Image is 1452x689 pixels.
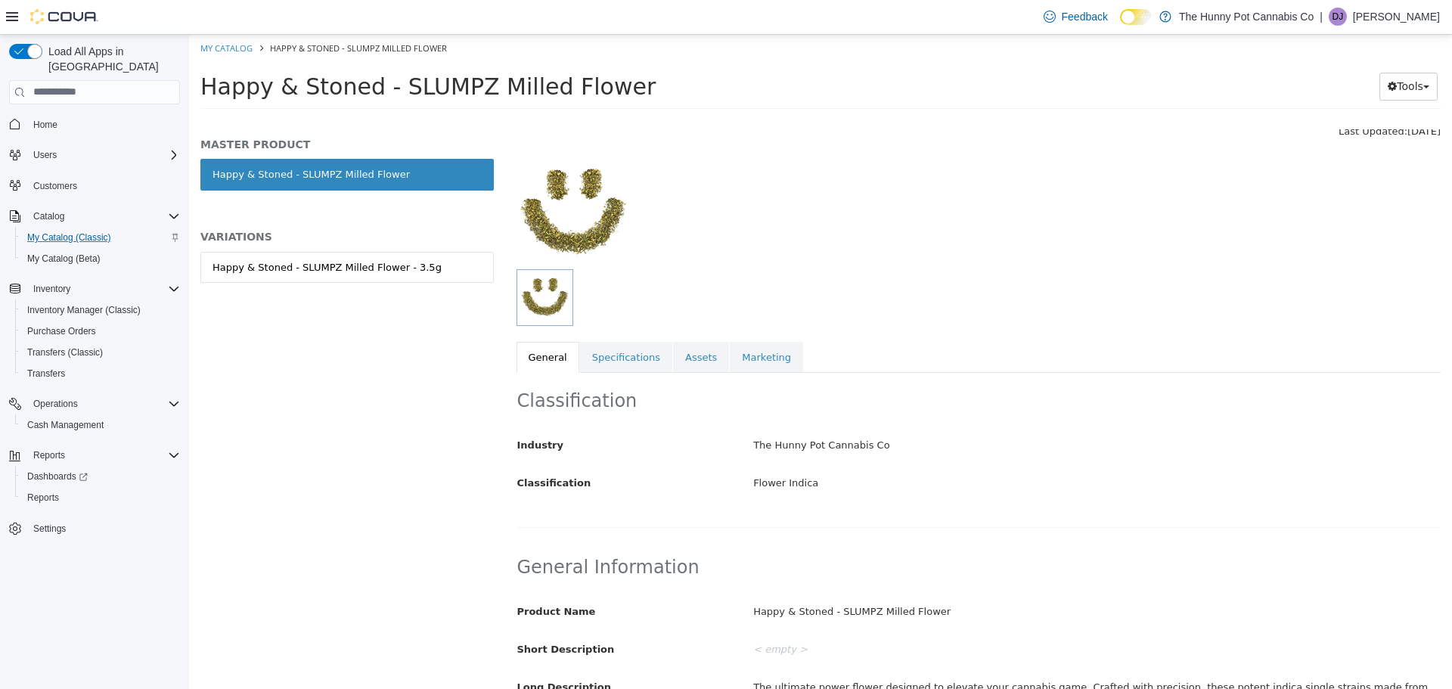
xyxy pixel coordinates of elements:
p: The Hunny Pot Cannabis Co [1179,8,1314,26]
span: Operations [27,395,180,413]
span: Reports [33,449,65,461]
button: Reports [27,446,71,464]
nav: Complex example [9,107,180,579]
span: Inventory [27,280,180,298]
span: Happy & Stoned - SLUMPZ Milled Flower [81,8,258,19]
span: Catalog [33,210,64,222]
button: Tools [1190,38,1249,66]
a: My Catalog (Classic) [21,228,117,247]
a: General [327,307,390,339]
p: [PERSON_NAME] [1353,8,1440,26]
span: Cash Management [27,419,104,431]
h2: Classification [328,355,1252,378]
span: Transfers [27,368,65,380]
div: Flower Indica [553,436,1262,462]
div: Dave Johnston [1329,8,1347,26]
span: Purchase Orders [27,325,96,337]
button: Users [27,146,63,164]
button: Cash Management [15,414,186,436]
span: My Catalog (Beta) [21,250,180,268]
a: Purchase Orders [21,322,102,340]
a: Transfers [21,365,71,383]
span: Happy & Stoned - SLUMPZ Milled Flower [11,39,467,65]
span: Purchase Orders [21,322,180,340]
span: Transfers [21,365,180,383]
button: Reports [3,445,186,466]
a: Transfers (Classic) [21,343,109,362]
button: Operations [27,395,84,413]
button: Operations [3,393,186,414]
a: Cash Management [21,416,110,434]
div: Happy & Stoned - SLUMPZ Milled Flower - 3.5g [23,225,253,241]
button: Reports [15,487,186,508]
span: Catalog [27,207,180,225]
a: Reports [21,489,65,507]
span: DJ [1333,8,1344,26]
span: Users [33,149,57,161]
a: Home [27,116,64,134]
a: My Catalog [11,8,64,19]
span: Cash Management [21,416,180,434]
span: Dark Mode [1120,25,1121,26]
span: Home [33,119,57,131]
a: Assets [484,307,540,339]
button: Inventory Manager (Classic) [15,299,186,321]
span: Operations [33,398,78,410]
span: Users [27,146,180,164]
span: Inventory [33,283,70,295]
span: Settings [27,519,180,538]
h5: MASTER PRODUCT [11,103,305,116]
span: Dashboards [21,467,180,486]
span: Feedback [1062,9,1108,24]
span: Product Name [328,571,407,582]
input: Dark Mode [1120,9,1152,25]
h5: VARIATIONS [11,195,305,209]
span: Customers [27,176,180,195]
span: My Catalog (Classic) [27,231,111,244]
span: Transfers (Classic) [21,343,180,362]
div: The ultimate power flower designed to elevate your cannabis game. Crafted with precision, these p... [553,640,1262,680]
button: My Catalog (Classic) [15,227,186,248]
span: Reports [27,446,180,464]
span: Inventory Manager (Classic) [27,304,141,316]
span: My Catalog (Classic) [21,228,180,247]
a: Customers [27,177,83,195]
button: Settings [3,517,186,539]
button: Customers [3,175,186,197]
a: Settings [27,520,72,538]
span: Inventory Manager (Classic) [21,301,180,319]
button: Catalog [27,207,70,225]
a: Inventory Manager (Classic) [21,301,147,319]
button: Inventory [3,278,186,299]
span: Settings [33,523,66,535]
button: Users [3,144,186,166]
a: Specifications [391,307,483,339]
button: Purchase Orders [15,321,186,342]
span: Customers [33,180,77,192]
span: Classification [328,442,402,454]
p: | [1320,8,1323,26]
div: The Hunny Pot Cannabis Co [553,398,1262,424]
button: Catalog [3,206,186,227]
span: Reports [21,489,180,507]
span: Last Updated: [1149,91,1218,102]
button: Home [3,113,186,135]
a: Dashboards [15,466,186,487]
h2: General Information [328,521,1252,545]
span: Industry [328,405,375,416]
span: [DATE] [1218,91,1252,102]
button: My Catalog (Beta) [15,248,186,269]
button: Transfers [15,363,186,384]
a: Feedback [1038,2,1114,32]
div: Happy & Stoned - SLUMPZ Milled Flower [553,564,1262,591]
span: Short Description [328,609,426,620]
span: Load All Apps in [GEOGRAPHIC_DATA] [42,44,180,74]
span: Dashboards [27,470,88,483]
a: Dashboards [21,467,94,486]
div: < empty > [553,602,1262,628]
span: Long Description [328,647,422,658]
button: Transfers (Classic) [15,342,186,363]
a: My Catalog (Beta) [21,250,107,268]
span: Reports [27,492,59,504]
span: Transfers (Classic) [27,346,103,358]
